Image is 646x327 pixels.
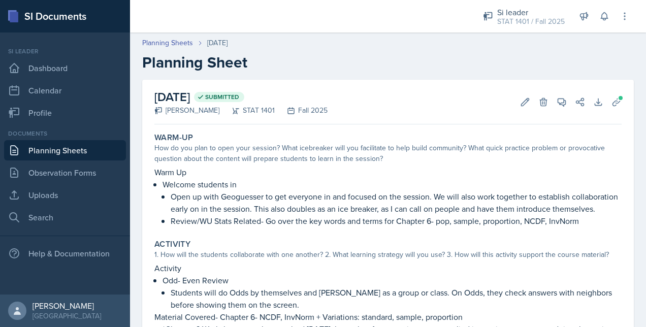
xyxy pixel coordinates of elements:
h2: Planning Sheet [142,53,634,72]
p: Students will do Odds by themselves and [PERSON_NAME] as a group or class. On Odds, they check an... [171,286,622,311]
p: Open up with Geoguesser to get everyone in and focused on the session. We will also work together... [171,190,622,215]
label: Activity [154,239,190,249]
div: STAT 1401 [219,105,275,116]
div: Documents [4,129,126,138]
span: Submitted [205,93,239,101]
div: Si leader [4,47,126,56]
div: Si leader [497,6,565,18]
a: Dashboard [4,58,126,78]
div: Help & Documentation [4,243,126,264]
div: Fall 2025 [275,105,328,116]
p: Activity [154,262,622,274]
a: Profile [4,103,126,123]
div: [PERSON_NAME] [154,105,219,116]
div: [DATE] [207,38,228,48]
p: Warm Up [154,166,622,178]
p: Review/WU Stats Related- Go over the key words and terms for Chapter 6- pop, sample, proportion, ... [171,215,622,227]
p: Welcome students in [163,178,622,190]
a: Planning Sheets [4,140,126,160]
a: Observation Forms [4,162,126,183]
p: Material Covered- Chapter 6- NCDF, InvNorm + Variations: standard, sample, proportion [154,311,622,323]
a: Calendar [4,80,126,101]
div: [GEOGRAPHIC_DATA] [33,311,101,321]
p: Odd- Even Review [163,274,622,286]
label: Warm-Up [154,133,193,143]
div: STAT 1401 / Fall 2025 [497,16,565,27]
div: [PERSON_NAME] [33,301,101,311]
h2: [DATE] [154,88,328,106]
div: 1. How will the students collaborate with one another? 2. What learning strategy will you use? 3.... [154,249,622,260]
a: Uploads [4,185,126,205]
a: Planning Sheets [142,38,193,48]
div: How do you plan to open your session? What icebreaker will you facilitate to help build community... [154,143,622,164]
a: Search [4,207,126,227]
